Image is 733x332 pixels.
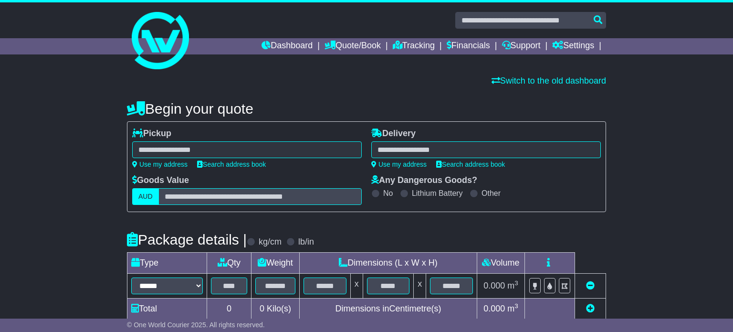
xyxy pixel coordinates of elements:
[132,161,188,168] a: Use my address
[507,281,518,290] span: m
[197,161,266,168] a: Search address book
[132,175,189,186] label: Goods Value
[371,161,427,168] a: Use my address
[483,304,505,313] span: 0.000
[447,38,490,54] a: Financials
[552,38,594,54] a: Settings
[127,232,247,247] h4: Package details |
[514,302,518,310] sup: 3
[207,253,251,274] td: Qty
[383,189,393,198] label: No
[477,253,524,274] td: Volume
[502,38,541,54] a: Support
[412,189,463,198] label: Lithium Battery
[132,129,171,139] label: Pickup
[482,189,501,198] label: Other
[299,253,477,274] td: Dimensions (L x W x H)
[251,299,300,320] td: Kilo(s)
[514,279,518,287] sup: 3
[586,281,595,290] a: Remove this item
[207,299,251,320] td: 0
[262,38,313,54] a: Dashboard
[371,129,416,139] label: Delivery
[393,38,435,54] a: Tracking
[436,161,505,168] a: Search address book
[414,274,426,299] td: x
[251,253,300,274] td: Weight
[259,237,282,247] label: kg/cm
[483,281,505,290] span: 0.000
[325,38,381,54] a: Quote/Book
[586,304,595,313] a: Add new item
[507,304,518,313] span: m
[127,299,207,320] td: Total
[127,321,265,329] span: © One World Courier 2025. All rights reserved.
[260,304,264,313] span: 0
[132,188,159,205] label: AUD
[492,76,606,86] a: Switch to the old dashboard
[298,237,314,247] label: lb/in
[371,175,477,186] label: Any Dangerous Goods?
[127,101,606,117] h4: Begin your quote
[299,299,477,320] td: Dimensions in Centimetre(s)
[127,253,207,274] td: Type
[350,274,363,299] td: x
